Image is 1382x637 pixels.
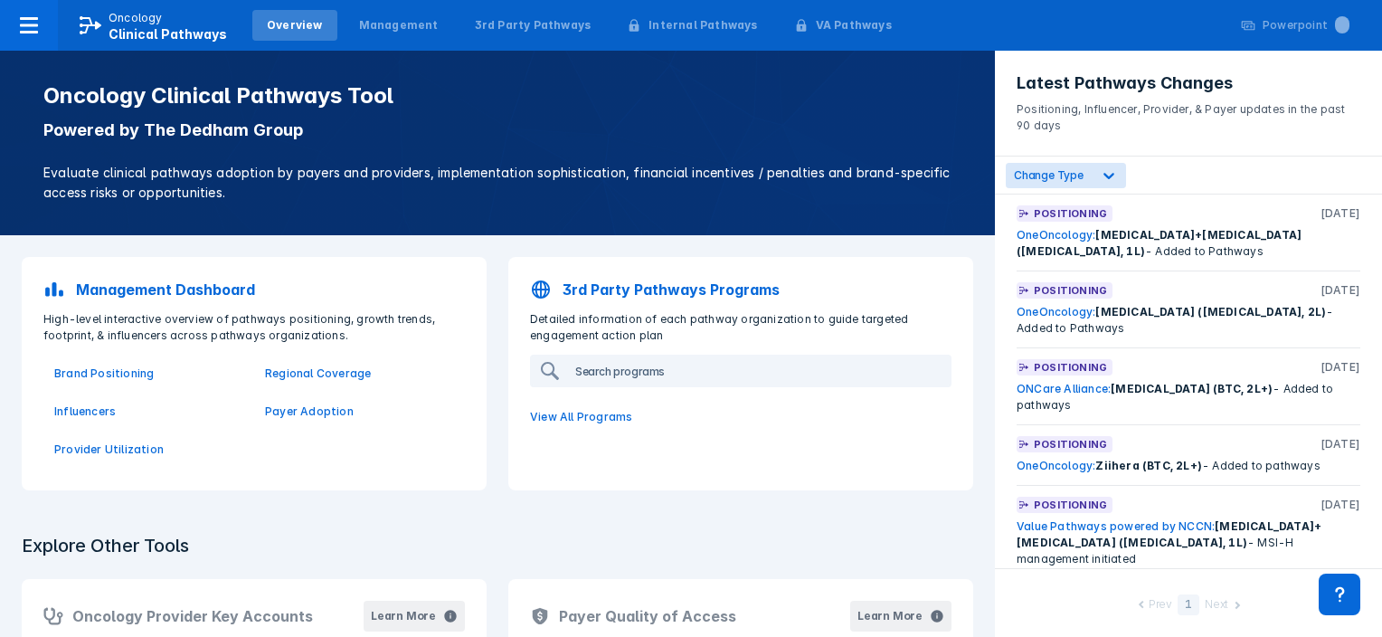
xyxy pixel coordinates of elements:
h1: Oncology Clinical Pathways Tool [43,83,951,109]
div: Next [1205,596,1228,615]
p: [DATE] [1320,497,1360,513]
input: Search programs [568,357,950,385]
h3: Latest Pathways Changes [1017,72,1360,94]
p: [DATE] [1320,436,1360,452]
p: [DATE] [1320,359,1360,376]
a: Brand Positioning [54,366,243,382]
span: [MEDICAL_DATA] (BTC, 2L+) [1111,382,1273,395]
p: High-level interactive overview of pathways positioning, growth trends, footprint, & influencers ... [33,311,476,344]
div: 3rd Party Pathways [475,17,592,33]
a: Management Dashboard [33,268,476,311]
div: Contact Support [1319,574,1360,615]
div: Powerpoint [1263,17,1349,33]
p: Evaluate clinical pathways adoption by payers and providers, implementation sophistication, finan... [43,163,951,203]
a: ONCare Alliance: [1017,382,1111,395]
a: Payer Adoption [265,404,454,420]
p: Positioning [1034,497,1107,513]
a: Value Pathways powered by NCCN: [1017,519,1215,533]
p: Positioning, Influencer, Provider, & Payer updates in the past 90 days [1017,94,1360,134]
div: - Added to Pathways [1017,304,1360,337]
h2: Payer Quality of Access [559,605,736,627]
a: 3rd Party Pathways Programs [519,268,962,311]
p: [DATE] [1320,282,1360,299]
div: Management [359,17,439,33]
h2: Oncology Provider Key Accounts [72,605,313,627]
div: - Added to Pathways [1017,227,1360,260]
p: Management Dashboard [76,279,255,300]
div: VA Pathways [816,17,892,33]
div: - Added to pathways [1017,381,1360,414]
div: 1 [1178,594,1199,615]
a: OneOncology: [1017,228,1095,242]
div: Learn More [857,608,923,624]
p: Positioning [1034,282,1107,299]
a: OneOncology: [1017,459,1095,472]
p: Detailed information of each pathway organization to guide targeted engagement action plan [519,311,962,344]
a: Management [345,10,453,41]
a: 3rd Party Pathways [460,10,606,41]
div: Overview [267,17,323,33]
a: OneOncology: [1017,305,1095,318]
p: Positioning [1034,436,1107,452]
h3: Explore Other Tools [11,523,200,568]
a: Regional Coverage [265,366,454,382]
span: [MEDICAL_DATA] ([MEDICAL_DATA], 2L) [1095,305,1326,318]
p: Oncology [109,10,163,26]
button: Learn More [850,601,951,632]
span: Ziihera (BTC, 2L+) [1095,459,1202,472]
a: Provider Utilization [54,442,243,458]
div: - MSI-H management initiated [1017,518,1360,567]
a: Overview [252,10,337,41]
p: Powered by The Dedham Group [43,119,951,141]
span: Change Type [1014,168,1084,182]
div: Internal Pathways [648,17,757,33]
span: [MEDICAL_DATA]+[MEDICAL_DATA] ([MEDICAL_DATA], 1L) [1017,228,1302,258]
div: Prev [1149,596,1172,615]
div: - Added to pathways [1017,458,1360,474]
a: Influencers [54,404,243,420]
span: Clinical Pathways [109,26,227,42]
p: [DATE] [1320,205,1360,222]
a: View All Programs [519,398,962,436]
p: Positioning [1034,359,1107,376]
button: Learn More [364,601,465,632]
p: 3rd Party Pathways Programs [563,279,780,300]
p: Positioning [1034,205,1107,222]
div: Learn More [371,608,436,624]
